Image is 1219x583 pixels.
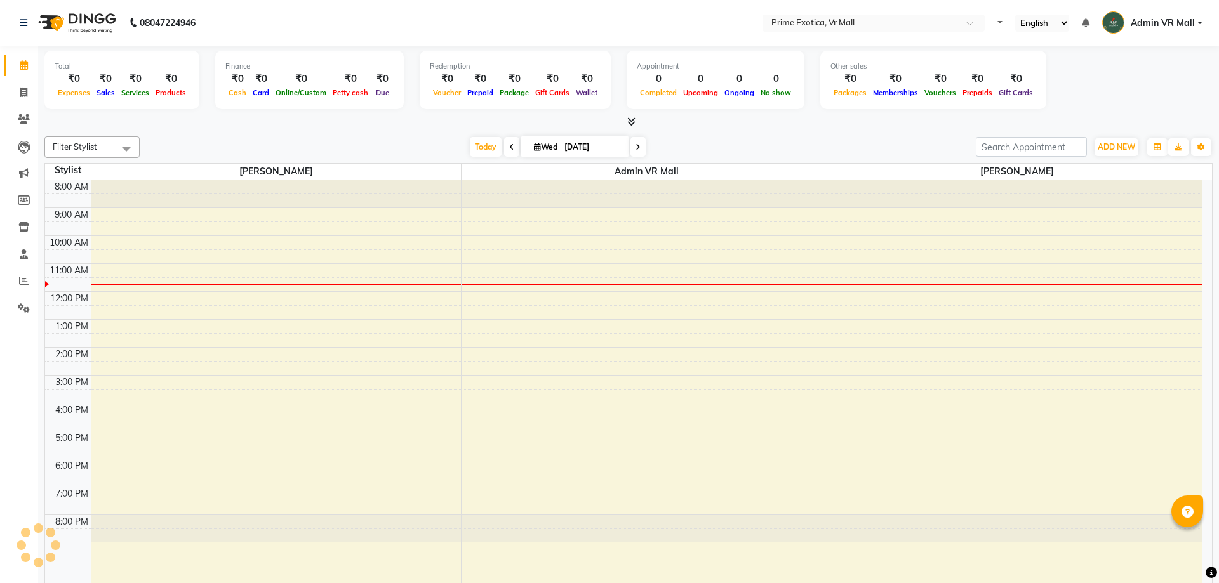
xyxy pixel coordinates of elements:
[637,88,680,97] span: Completed
[573,88,601,97] span: Wallet
[430,61,601,72] div: Redemption
[53,459,91,473] div: 6:00 PM
[531,142,561,152] span: Wed
[921,72,959,86] div: ₹0
[53,376,91,389] div: 3:00 PM
[48,292,91,305] div: 12:00 PM
[53,431,91,445] div: 5:00 PM
[496,88,532,97] span: Package
[1102,11,1124,34] img: Admin VR Mall
[921,88,959,97] span: Vouchers
[55,61,189,72] div: Total
[118,88,152,97] span: Services
[93,72,118,86] div: ₹0
[373,88,392,97] span: Due
[53,487,91,501] div: 7:00 PM
[55,88,93,97] span: Expenses
[470,137,502,157] span: Today
[464,88,496,97] span: Prepaid
[637,72,680,86] div: 0
[996,72,1036,86] div: ₹0
[55,72,93,86] div: ₹0
[532,88,573,97] span: Gift Cards
[757,88,794,97] span: No show
[830,72,870,86] div: ₹0
[47,264,91,277] div: 11:00 AM
[53,141,97,152] span: Filter Stylist
[462,164,832,180] span: Admin VR Mall
[959,88,996,97] span: Prepaids
[53,403,91,417] div: 4:00 PM
[45,164,91,177] div: Stylist
[996,88,1036,97] span: Gift Cards
[225,72,250,86] div: ₹0
[140,5,196,41] b: 08047224946
[250,88,272,97] span: Card
[830,88,870,97] span: Packages
[53,320,91,333] div: 1:00 PM
[91,164,462,180] span: [PERSON_NAME]
[1095,138,1138,156] button: ADD NEW
[330,72,371,86] div: ₹0
[573,72,601,86] div: ₹0
[152,72,189,86] div: ₹0
[680,72,721,86] div: 0
[225,88,250,97] span: Cash
[118,72,152,86] div: ₹0
[1131,16,1195,30] span: Admin VR Mall
[371,72,394,86] div: ₹0
[721,88,757,97] span: Ongoing
[272,88,330,97] span: Online/Custom
[32,5,119,41] img: logo
[93,88,118,97] span: Sales
[430,72,464,86] div: ₹0
[52,180,91,193] div: 8:00 AM
[152,88,189,97] span: Products
[870,88,921,97] span: Memberships
[721,72,757,86] div: 0
[1098,142,1135,152] span: ADD NEW
[496,72,532,86] div: ₹0
[637,61,794,72] div: Appointment
[832,164,1202,180] span: [PERSON_NAME]
[830,61,1036,72] div: Other sales
[272,72,330,86] div: ₹0
[680,88,721,97] span: Upcoming
[53,348,91,361] div: 2:00 PM
[250,72,272,86] div: ₹0
[330,88,371,97] span: Petty cash
[53,515,91,528] div: 8:00 PM
[47,236,91,249] div: 10:00 AM
[976,137,1087,157] input: Search Appointment
[225,61,394,72] div: Finance
[870,72,921,86] div: ₹0
[464,72,496,86] div: ₹0
[561,138,624,157] input: 2025-09-03
[757,72,794,86] div: 0
[532,72,573,86] div: ₹0
[959,72,996,86] div: ₹0
[430,88,464,97] span: Voucher
[52,208,91,221] div: 9:00 AM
